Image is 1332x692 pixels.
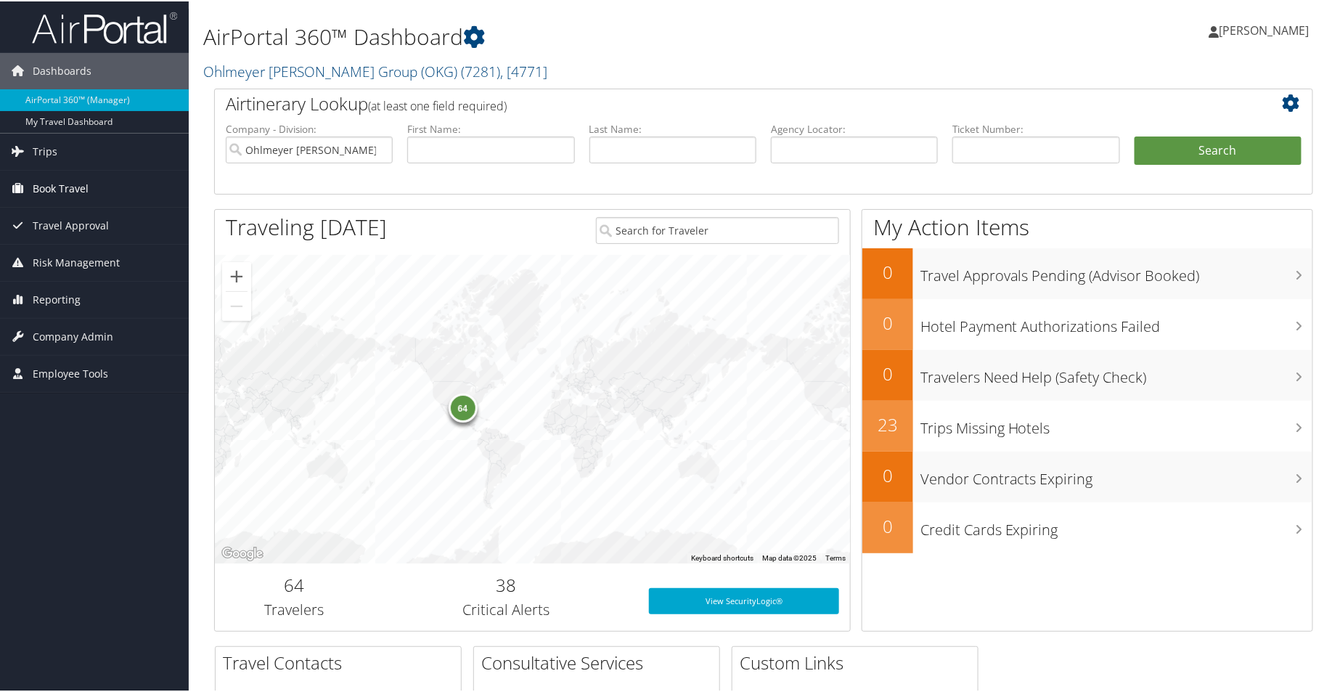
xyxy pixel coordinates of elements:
[596,216,839,243] input: Search for Traveler
[226,571,363,596] h2: 64
[203,60,547,80] a: Ohlmeyer [PERSON_NAME] Group (OKG)
[862,450,1312,501] a: 0Vendor Contracts Expiring
[33,280,81,317] span: Reporting
[762,553,817,561] span: Map data ©2025
[920,308,1312,335] h3: Hotel Payment Authorizations Failed
[862,513,913,537] h2: 0
[33,132,57,168] span: Trips
[368,97,507,113] span: (at least one field required)
[862,349,1312,399] a: 0Travelers Need Help (Safety Check)
[222,261,251,290] button: Zoom in
[862,462,913,487] h2: 0
[203,20,950,51] h1: AirPortal 360™ Dashboard
[862,259,913,283] h2: 0
[226,211,387,241] h1: Traveling [DATE]
[226,90,1210,115] h2: Airtinerary Lookup
[226,598,363,619] h3: Travelers
[862,411,913,436] h2: 23
[222,290,251,319] button: Zoom out
[952,121,1119,135] label: Ticket Number:
[825,553,846,561] a: Terms (opens in new tab)
[649,587,839,613] a: View SecurityLogic®
[862,247,1312,298] a: 0Travel Approvals Pending (Advisor Booked)
[32,9,177,44] img: airportal-logo.png
[740,649,978,674] h2: Custom Links
[33,243,120,280] span: Risk Management
[33,354,108,391] span: Employee Tools
[920,511,1312,539] h3: Credit Cards Expiring
[33,317,113,354] span: Company Admin
[407,121,574,135] label: First Name:
[862,298,1312,349] a: 0Hotel Payment Authorizations Failed
[218,543,266,562] img: Google
[691,552,753,562] button: Keyboard shortcuts
[1209,7,1324,51] a: [PERSON_NAME]
[385,598,628,619] h3: Critical Alerts
[500,60,547,80] span: , [ 4771 ]
[589,121,756,135] label: Last Name:
[385,571,628,596] h2: 38
[920,460,1312,488] h3: Vendor Contracts Expiring
[33,52,91,88] span: Dashboards
[218,543,266,562] a: Open this area in Google Maps (opens a new window)
[862,309,913,334] h2: 0
[862,211,1312,241] h1: My Action Items
[771,121,938,135] label: Agency Locator:
[862,399,1312,450] a: 23Trips Missing Hotels
[33,169,89,205] span: Book Travel
[862,360,913,385] h2: 0
[1135,135,1302,164] button: Search
[449,391,478,420] div: 64
[920,359,1312,386] h3: Travelers Need Help (Safety Check)
[920,257,1312,285] h3: Travel Approvals Pending (Advisor Booked)
[461,60,500,80] span: ( 7281 )
[33,206,109,243] span: Travel Approval
[481,649,719,674] h2: Consultative Services
[226,121,393,135] label: Company - Division:
[1219,21,1309,37] span: [PERSON_NAME]
[862,501,1312,552] a: 0Credit Cards Expiring
[223,649,461,674] h2: Travel Contacts
[920,410,1312,437] h3: Trips Missing Hotels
